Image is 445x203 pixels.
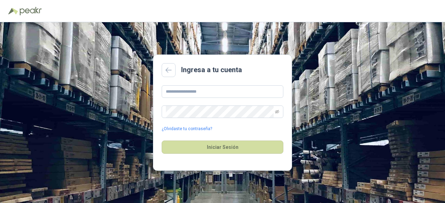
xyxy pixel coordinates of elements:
[162,126,212,132] a: ¿Olvidaste tu contraseña?
[162,141,283,154] button: Iniciar Sesión
[19,7,42,15] img: Peakr
[181,65,242,75] h2: Ingresa a tu cuenta
[8,8,18,15] img: Logo
[275,110,279,114] span: eye-invisible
